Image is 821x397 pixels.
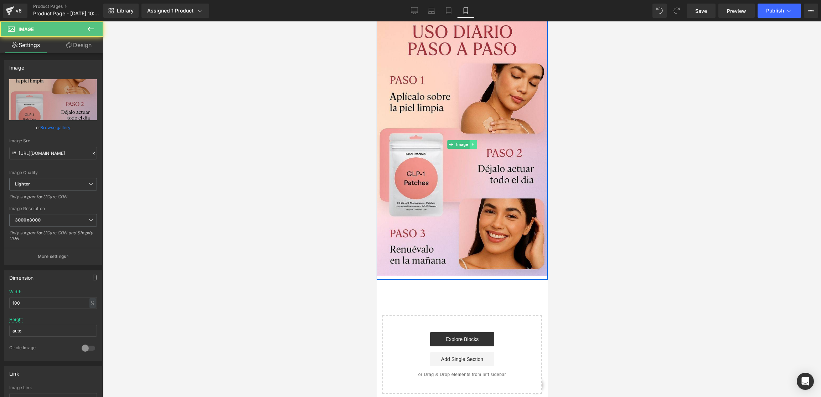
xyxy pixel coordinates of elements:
a: Explore Blocks [53,311,118,325]
div: Height [9,317,23,322]
div: Image Quality [9,170,97,175]
a: Add Single Section [53,331,118,345]
a: v6 [3,4,27,18]
span: Publish [766,8,784,14]
a: Expand / Collapse [93,119,100,127]
button: Redo [670,4,684,18]
div: Width [9,289,21,294]
span: Save [695,7,707,15]
div: Assigned 1 Product [147,7,203,14]
span: Image [19,26,34,32]
p: or Drag & Drop elements from left sidebar [17,351,154,356]
div: Image [9,61,24,71]
button: More settings [4,248,102,265]
input: auto [9,297,97,309]
span: Preview [727,7,746,15]
div: v6 [14,6,23,15]
a: Laptop [423,4,440,18]
a: Browse gallery [40,121,71,134]
button: Undo [652,4,667,18]
a: Tablet [440,4,457,18]
div: Only support for UCare CDN [9,194,97,204]
div: Circle Image [9,345,74,352]
div: Only support for UCare CDN and Shopify CDN [9,230,97,246]
a: Mobile [457,4,474,18]
a: New Library [103,4,139,18]
div: % [89,298,96,308]
button: Publish [758,4,801,18]
div: Dimension [9,271,34,281]
span: Product Page - [DATE] 10:37:10 [33,11,102,16]
div: Link [9,367,19,377]
a: Product Pages [33,4,115,9]
div: or [9,124,97,131]
input: auto [9,325,97,337]
a: Desktop [406,4,423,18]
input: Link [9,147,97,159]
span: Image [78,119,93,127]
p: More settings [38,253,66,260]
span: Library [117,7,134,14]
b: Lighter [15,181,30,187]
div: Image Resolution [9,206,97,211]
a: Preview [718,4,755,18]
button: More [804,4,818,18]
a: Design [53,37,105,53]
b: 3000x3000 [15,217,41,223]
div: Image Src [9,138,97,143]
div: Image Link [9,385,97,390]
div: Open Intercom Messenger [797,373,814,390]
